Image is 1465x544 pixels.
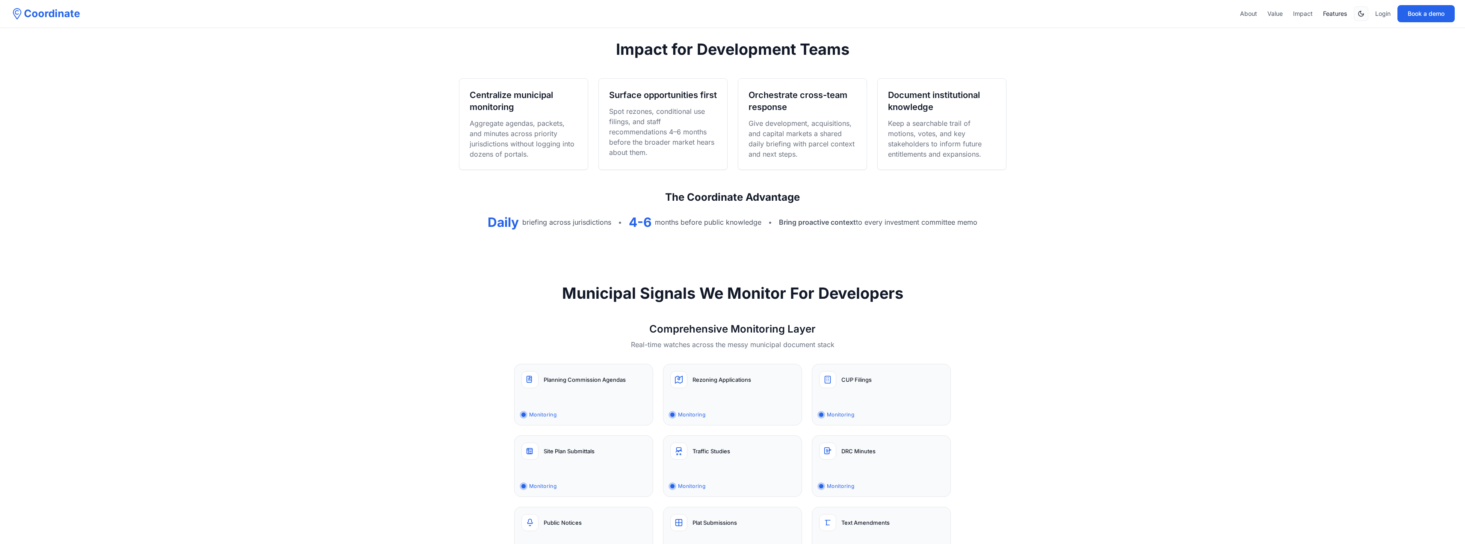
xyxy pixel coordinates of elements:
[827,411,854,418] span: Monitoring
[1354,6,1368,21] button: Switch to dark mode
[693,448,730,455] span: Traffic Studies
[544,448,595,455] span: Site Plan Submittals
[841,519,890,526] span: Text Amendments
[10,7,24,21] img: Coordinate
[459,322,1006,336] h3: Comprehensive Monitoring Layer
[529,411,556,418] span: Monitoring
[749,89,856,113] h3: Orchestrate cross-team response
[459,41,1006,58] h2: Impact for Development Teams
[749,118,856,159] p: Give development, acquisitions, and capital markets a shared daily briefing with parcel context a...
[609,89,717,101] h3: Surface opportunities first
[529,483,556,490] span: Monitoring
[841,376,872,383] span: CUP Filings
[544,519,582,526] span: Public Notices
[24,7,80,21] span: Coordinate
[888,118,996,159] p: Keep a searchable trail of motions, votes, and key stakeholders to inform future entitlements and...
[841,448,876,455] span: DRC Minutes
[768,217,772,227] div: •
[470,118,577,159] p: Aggregate agendas, packets, and minutes across priority jurisdictions without logging into dozens...
[1293,9,1313,18] a: Impact
[678,411,705,418] span: Monitoring
[459,285,1006,302] h2: Municipal Signals We Monitor For Developers
[470,89,577,113] h3: Centralize municipal monitoring
[779,218,856,226] span: Bring proactive context
[827,483,854,490] span: Monitoring
[655,217,761,227] span: months before public knowledge
[1397,5,1455,22] button: Book a demo
[693,376,751,383] span: Rezoning Applications
[1267,9,1283,18] a: Value
[779,217,977,227] div: to every investment committee memo
[678,483,705,490] span: Monitoring
[10,7,80,21] a: Coordinate
[618,217,622,227] div: •
[888,89,996,113] h3: Document institutional knowledge
[488,214,519,230] span: Daily
[609,106,717,158] p: Spot rezones, conditional use filings, and staff recommendations 4–6 months before the broader ma...
[1323,9,1347,18] a: Features
[1375,9,1391,18] a: Login
[459,339,1006,350] p: Real-time watches across the messy municipal document stack
[544,376,626,383] span: Planning Commission Agendas
[693,519,737,526] span: Plat Submissions
[459,190,1006,204] h3: The Coordinate Advantage
[629,214,651,230] span: 4-6
[1240,9,1257,18] a: About
[522,217,611,227] span: briefing across jurisdictions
